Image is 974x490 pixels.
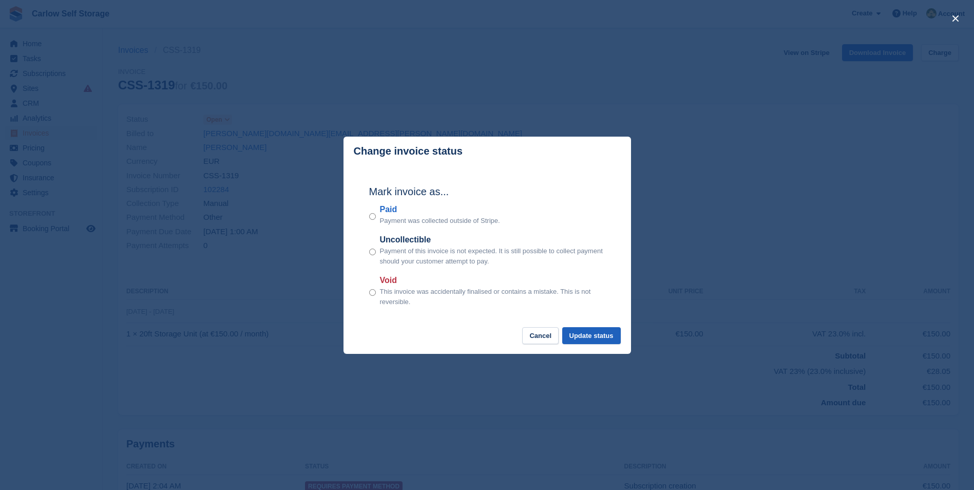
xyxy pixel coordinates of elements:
button: Cancel [522,327,559,344]
p: Payment of this invoice is not expected. It is still possible to collect payment should your cust... [380,246,605,266]
p: Payment was collected outside of Stripe. [380,216,500,226]
p: This invoice was accidentally finalised or contains a mistake. This is not reversible. [380,287,605,307]
button: close [947,10,964,27]
h2: Mark invoice as... [369,184,605,199]
button: Update status [562,327,621,344]
label: Paid [380,203,500,216]
label: Void [380,274,605,287]
label: Uncollectible [380,234,605,246]
p: Change invoice status [354,145,463,157]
